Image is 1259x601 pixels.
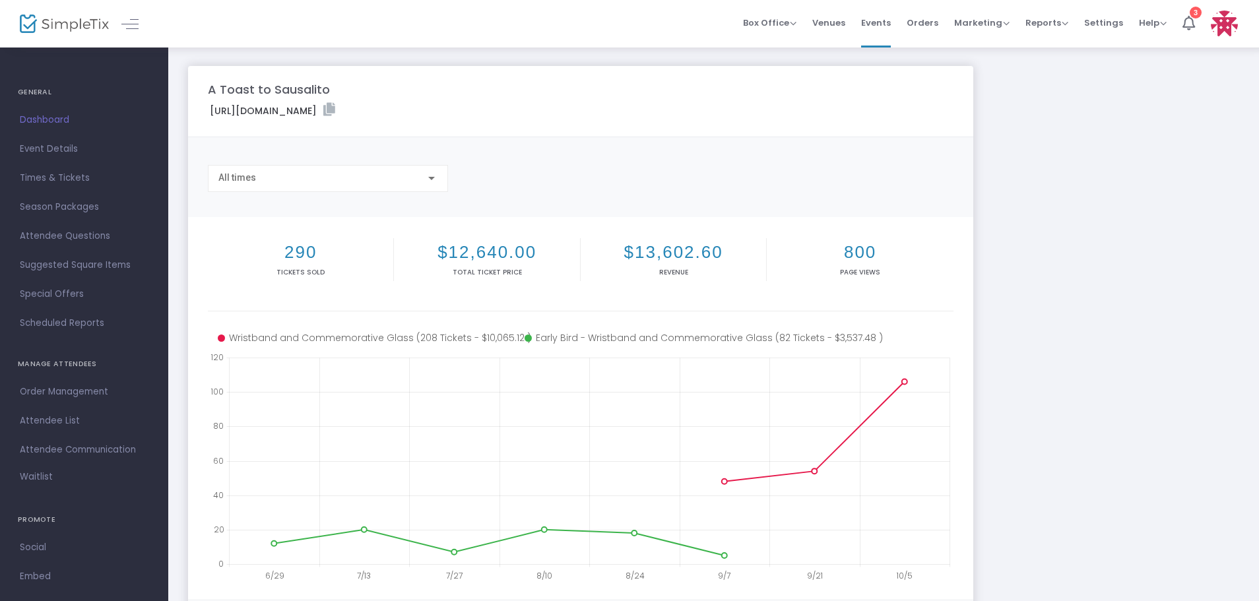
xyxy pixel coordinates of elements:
text: 10/5 [896,570,913,581]
span: Orders [907,6,938,40]
span: Box Office [743,16,796,29]
text: 8/24 [626,570,645,581]
text: 6/29 [265,570,284,581]
p: Revenue [583,267,763,277]
span: Settings [1084,6,1123,40]
h4: MANAGE ATTENDEES [18,351,150,377]
span: Attendee Questions [20,228,148,245]
span: All times [218,172,256,183]
h4: PROMOTE [18,507,150,533]
label: [URL][DOMAIN_NAME] [210,103,335,118]
text: 9/21 [807,570,823,581]
text: 8/10 [536,570,552,581]
span: Events [861,6,891,40]
h2: $12,640.00 [397,242,577,263]
span: Social [20,539,148,556]
span: Event Details [20,141,148,158]
span: Attendee List [20,412,148,429]
text: 80 [213,420,224,431]
text: 7/27 [446,570,463,581]
text: 20 [214,523,224,534]
span: Special Offers [20,286,148,303]
span: Scheduled Reports [20,315,148,332]
span: Marketing [954,16,1010,29]
span: Waitlist [20,470,53,484]
span: Venues [812,6,845,40]
h2: $13,602.60 [583,242,763,263]
text: 100 [210,386,224,397]
span: Order Management [20,383,148,400]
text: 40 [213,489,224,500]
p: Total Ticket Price [397,267,577,277]
span: Dashboard [20,111,148,129]
text: 60 [213,455,224,466]
m-panel-title: A Toast to Sausalito [208,80,330,98]
span: Season Packages [20,199,148,216]
p: Tickets sold [210,267,391,277]
span: Embed [20,568,148,585]
text: 0 [218,558,224,569]
div: 3 [1190,7,1202,18]
h4: GENERAL [18,79,150,106]
span: Reports [1025,16,1068,29]
span: Times & Tickets [20,170,148,187]
text: 7/13 [357,570,371,581]
p: Page Views [769,267,950,277]
h2: 290 [210,242,391,263]
span: Attendee Communication [20,441,148,459]
h2: 800 [769,242,950,263]
span: Help [1139,16,1167,29]
text: 9/7 [718,570,730,581]
span: Suggested Square Items [20,257,148,274]
text: 120 [210,352,224,363]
